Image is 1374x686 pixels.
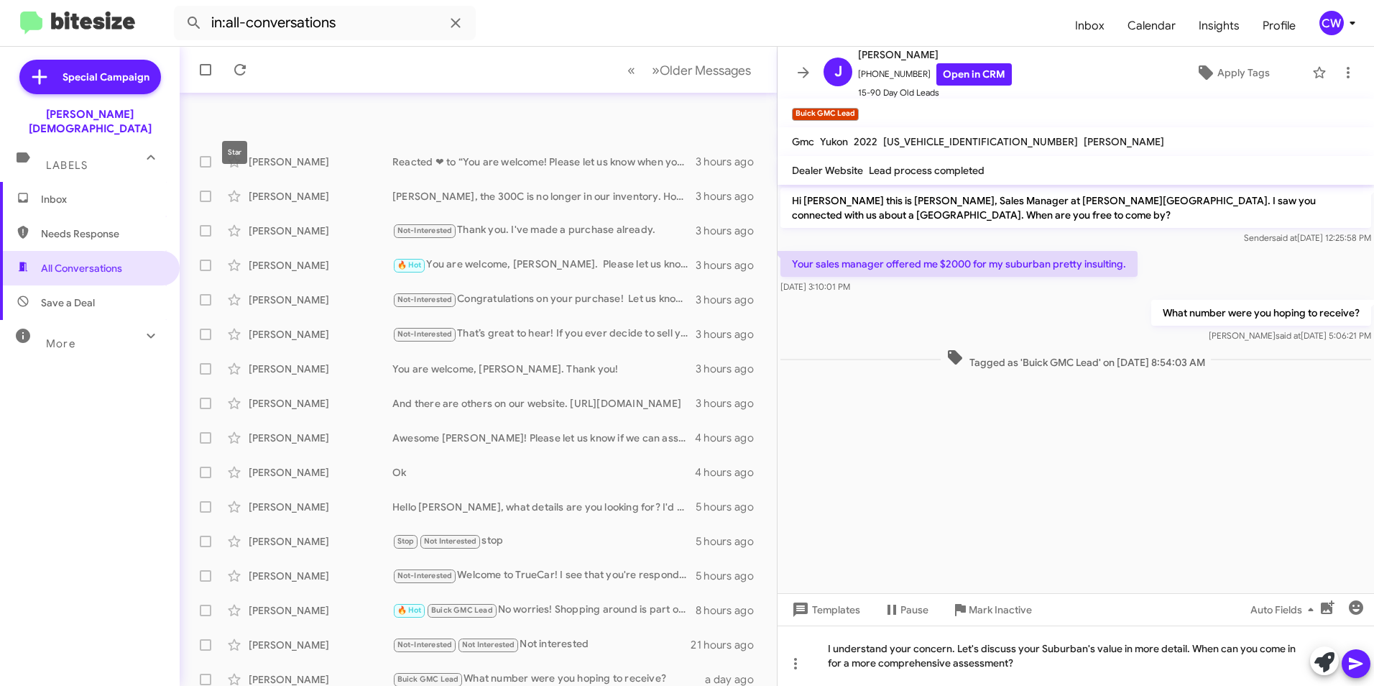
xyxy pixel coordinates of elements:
[1187,5,1251,47] a: Insights
[249,603,392,618] div: [PERSON_NAME]
[940,597,1043,623] button: Mark Inactive
[1159,60,1305,86] button: Apply Tags
[392,326,696,342] div: That’s great to hear! If you ever decide to sell your vehicle in the future, we’d love to help. F...
[1116,5,1187,47] a: Calendar
[249,327,392,342] div: [PERSON_NAME]
[392,362,696,376] div: You are welcome, [PERSON_NAME]. Thank you!
[174,6,476,40] input: Search
[872,597,940,623] button: Pause
[1307,11,1358,35] button: CW
[392,155,696,169] div: Reacted ❤ to “You are welcome! Please let us know when you are ready and we'll be here!”
[392,602,696,618] div: No worries! Shopping around is part of the process. When you're ready, let us know if you'd like ...
[696,534,765,549] div: 5 hours ago
[696,327,765,342] div: 3 hours ago
[1244,232,1371,243] span: Sender [DATE] 12:25:58 PM
[392,291,696,308] div: Congratulations on your purchase! Let us know if we can help with anything.
[249,396,392,411] div: [PERSON_NAME]
[792,135,814,148] span: Gmc
[462,640,515,649] span: Not Interested
[424,536,477,546] span: Not Interested
[1319,11,1344,35] div: CW
[792,108,859,121] small: Buick GMC Lead
[627,61,635,79] span: «
[643,55,760,85] button: Next
[696,224,765,238] div: 3 hours ago
[397,329,453,339] span: Not-Interested
[392,567,696,584] div: Welcome to TrueCar! I see that you're responding to a customer. If this is correct, please enter ...
[222,141,247,164] div: Star
[397,640,453,649] span: Not-Interested
[696,396,765,411] div: 3 hours ago
[1064,5,1116,47] span: Inbox
[41,296,95,310] span: Save a Deal
[1209,330,1371,341] span: [PERSON_NAME] [DATE] 5:06:21 PM
[780,251,1138,277] p: Your sales manager offered me $2000 for my suburban pretty insulting.
[1251,5,1307,47] a: Profile
[858,46,1012,63] span: [PERSON_NAME]
[1151,300,1371,326] p: What number were you hoping to receive?
[249,258,392,273] div: [PERSON_NAME]
[397,260,422,270] span: 🔥 Hot
[696,500,765,514] div: 5 hours ago
[696,258,765,273] div: 3 hours ago
[1084,135,1164,148] span: [PERSON_NAME]
[969,597,1032,623] span: Mark Inactive
[41,192,163,206] span: Inbox
[392,465,695,480] div: Ok
[392,500,696,514] div: Hello [PERSON_NAME], what details are you looking for? I'd be happy to assist you!
[392,189,696,203] div: [PERSON_NAME], the 300C is no longer in our inventory. However, we have many other vehicles to as...
[660,63,751,78] span: Older Messages
[249,534,392,549] div: [PERSON_NAME]
[696,362,765,376] div: 3 hours ago
[1250,597,1319,623] span: Auto Fields
[249,362,392,376] div: [PERSON_NAME]
[249,500,392,514] div: [PERSON_NAME]
[397,674,459,684] span: Buick GMC Lead
[46,337,75,350] span: More
[392,396,696,411] div: And there are others on our website. [URL][DOMAIN_NAME]
[392,636,691,653] div: Not interested
[691,638,765,652] div: 21 hours ago
[695,465,765,480] div: 4 hours ago
[883,135,1078,148] span: [US_VEHICLE_IDENTIFICATION_NUMBER]
[869,164,985,177] span: Lead process completed
[1272,232,1297,243] span: said at
[397,226,453,235] span: Not-Interested
[778,597,872,623] button: Templates
[619,55,760,85] nav: Page navigation example
[652,61,660,79] span: »
[1276,330,1301,341] span: said at
[392,431,695,445] div: Awesome [PERSON_NAME]! Please let us know if we can assist with anything else.
[249,224,392,238] div: [PERSON_NAME]
[792,164,863,177] span: Dealer Website
[619,55,644,85] button: Previous
[249,431,392,445] div: [PERSON_NAME]
[392,533,696,549] div: stop
[249,293,392,307] div: [PERSON_NAME]
[249,569,392,583] div: [PERSON_NAME]
[696,189,765,203] div: 3 hours ago
[858,86,1012,100] span: 15-90 Day Old Leads
[397,605,422,615] span: 🔥 Hot
[778,626,1374,686] div: I understand your concern. Let's discuss your Suburban's value in more detail. When can you come ...
[63,70,149,84] span: Special Campaign
[249,638,392,652] div: [PERSON_NAME]
[936,63,1012,86] a: Open in CRM
[41,261,122,275] span: All Conversations
[780,188,1371,228] p: Hi [PERSON_NAME] this is [PERSON_NAME], Sales Manager at [PERSON_NAME][GEOGRAPHIC_DATA]. I saw yo...
[249,465,392,480] div: [PERSON_NAME]
[41,227,163,241] span: Needs Response
[900,597,928,623] span: Pause
[397,536,415,546] span: Stop
[431,605,493,615] span: Buick GMC Lead
[941,349,1211,370] span: Tagged as 'Buick GMC Lead' on [DATE] 8:54:03 AM
[1217,60,1270,86] span: Apply Tags
[1239,597,1331,623] button: Auto Fields
[19,60,161,94] a: Special Campaign
[695,431,765,445] div: 4 hours ago
[780,281,850,292] span: [DATE] 3:10:01 PM
[820,135,848,148] span: Yukon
